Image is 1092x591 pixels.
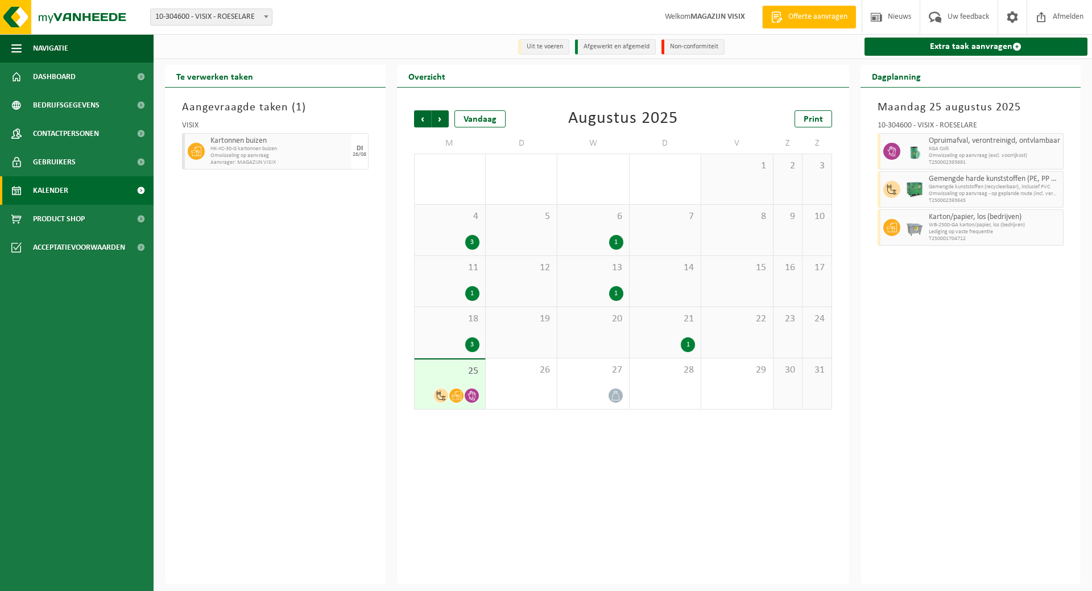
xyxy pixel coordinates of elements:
a: Extra taak aanvragen [864,38,1088,56]
span: 11 [420,262,479,274]
span: 23 [779,313,796,325]
span: 12 [491,262,551,274]
div: 10-304600 - VISIX - ROESELARE [878,122,1064,133]
span: 14 [635,262,695,274]
td: Z [803,133,832,154]
span: 24 [808,313,825,325]
li: Non-conformiteit [661,39,725,55]
span: 5 [491,210,551,223]
span: Opruimafval, verontreinigd, ontvlambaar [929,137,1061,146]
td: V [701,133,773,154]
span: 18 [420,313,479,325]
span: 4 [420,210,479,223]
div: 3 [465,337,479,352]
span: WB-2500-GA karton/papier, los (bedrijven) [929,222,1061,229]
span: 2 [779,160,796,172]
img: PB-HB-1400-HPE-GN-01 [906,181,923,198]
span: 9 [779,210,796,223]
div: 1 [609,235,623,250]
strong: MAGAZIJN VISIX [690,13,745,21]
div: 1 [609,286,623,301]
h3: Aangevraagde taken ( ) [182,99,369,116]
span: 22 [707,313,767,325]
span: Acceptatievoorwaarden [33,233,125,262]
span: 16 [779,262,796,274]
span: 27 [563,364,623,377]
span: 10-304600 - VISIX - ROESELARE [151,9,272,25]
img: WB-2500-GAL-GY-01 [906,219,923,236]
span: Print [804,115,823,124]
td: W [557,133,629,154]
span: 20 [563,313,623,325]
td: Z [773,133,803,154]
span: 10 [808,210,825,223]
span: Kalender [33,176,68,205]
span: 31 [808,364,825,377]
span: 17 [808,262,825,274]
span: T250002393645 [929,197,1061,204]
h3: Maandag 25 augustus 2025 [878,99,1064,116]
span: KGA Colli [929,146,1061,152]
span: Omwisseling op aanvraag [210,152,349,159]
span: 29 [707,364,767,377]
span: 19 [491,313,551,325]
span: 25 [420,365,479,378]
span: Karton/papier, los (bedrijven) [929,213,1061,222]
span: 13 [563,262,623,274]
h2: Te verwerken taken [165,65,264,87]
li: Afgewerkt en afgemeld [575,39,656,55]
span: 1 [296,102,302,113]
div: Augustus 2025 [568,110,678,127]
span: Bedrijfsgegevens [33,91,100,119]
span: Omwisseling op aanvraag (excl. voorrijkost) [929,152,1061,159]
div: 3 [465,235,479,250]
div: DI [357,145,363,152]
div: VISIX [182,122,369,133]
span: Offerte aanvragen [785,11,850,23]
td: D [486,133,557,154]
h2: Dagplanning [861,65,932,87]
span: 8 [707,210,767,223]
span: 30 [779,364,796,377]
span: Omwisseling op aanvraag - op geplande route (incl. verwerking) [929,191,1061,197]
span: 10-304600 - VISIX - ROESELARE [150,9,272,26]
span: Volgende [432,110,449,127]
span: 15 [707,262,767,274]
div: 1 [681,337,695,352]
span: 7 [635,210,695,223]
span: T250001704712 [929,235,1061,242]
td: D [630,133,701,154]
span: HK-XC-30-G kartonnen buizen [210,146,349,152]
span: Vorige [414,110,431,127]
span: Kartonnen buizen [210,137,349,146]
td: M [414,133,486,154]
h2: Overzicht [397,65,457,87]
span: 26 [491,364,551,377]
div: 1 [465,286,479,301]
div: 26/08 [353,152,366,158]
span: 3 [808,160,825,172]
span: Dashboard [33,63,76,91]
a: Offerte aanvragen [762,6,856,28]
span: Navigatie [33,34,68,63]
span: Lediging op vaste frequentie [929,229,1061,235]
span: Contactpersonen [33,119,99,148]
span: 21 [635,313,695,325]
div: Vandaag [454,110,506,127]
span: Gemengde kunststoffen (recycleerbaar), inclusief PVC [929,184,1061,191]
span: 1 [707,160,767,172]
span: 28 [635,364,695,377]
a: Print [795,110,832,127]
span: Gemengde harde kunststoffen (PE, PP en PVC), recycleerbaar (industrieel) [929,175,1061,184]
span: Gebruikers [33,148,76,176]
span: Aanvrager: MAGAZIJN VISIX [210,159,349,166]
span: T250002393691 [929,159,1061,166]
img: PB-OT-0200-MET-00-02 [906,143,923,160]
li: Uit te voeren [518,39,569,55]
span: 6 [563,210,623,223]
span: Product Shop [33,205,85,233]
